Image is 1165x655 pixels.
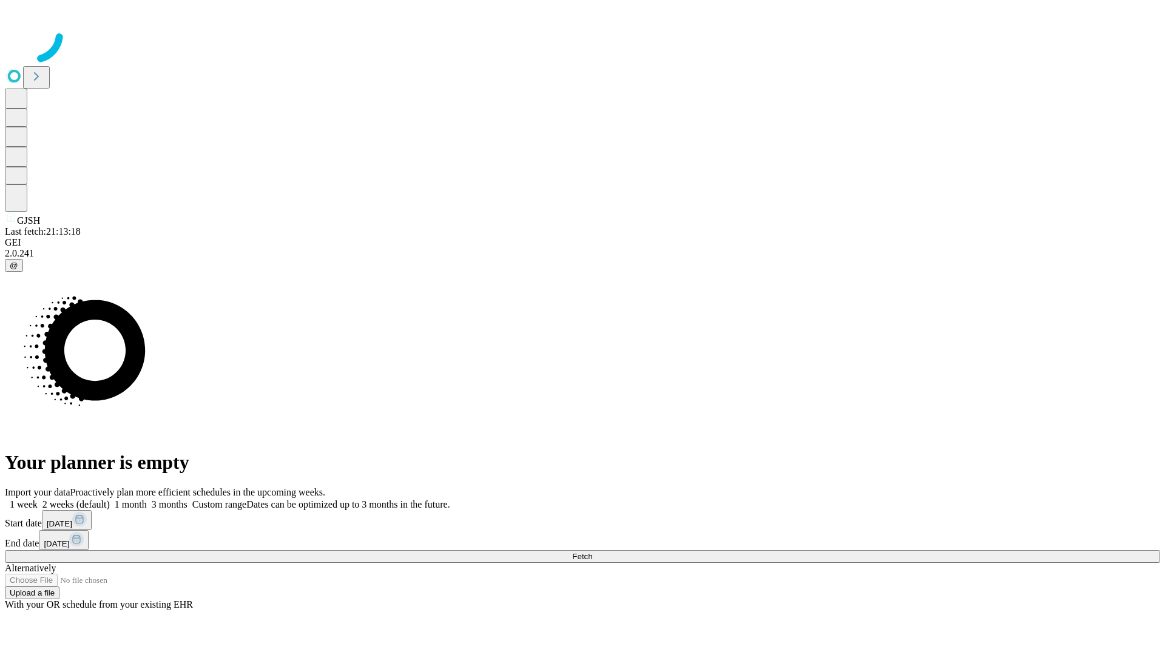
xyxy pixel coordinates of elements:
[17,215,40,226] span: GJSH
[5,451,1160,474] h1: Your planner is empty
[44,539,69,548] span: [DATE]
[10,261,18,270] span: @
[39,530,89,550] button: [DATE]
[47,519,72,528] span: [DATE]
[5,226,81,237] span: Last fetch: 21:13:18
[5,237,1160,248] div: GEI
[115,499,147,509] span: 1 month
[5,599,193,610] span: With your OR schedule from your existing EHR
[5,563,56,573] span: Alternatively
[5,510,1160,530] div: Start date
[192,499,246,509] span: Custom range
[572,552,592,561] span: Fetch
[70,487,325,497] span: Proactively plan more efficient schedules in the upcoming weeks.
[5,530,1160,550] div: End date
[246,499,450,509] span: Dates can be optimized up to 3 months in the future.
[10,499,38,509] span: 1 week
[42,499,110,509] span: 2 weeks (default)
[5,550,1160,563] button: Fetch
[152,499,187,509] span: 3 months
[5,586,59,599] button: Upload a file
[42,510,92,530] button: [DATE]
[5,259,23,272] button: @
[5,248,1160,259] div: 2.0.241
[5,487,70,497] span: Import your data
